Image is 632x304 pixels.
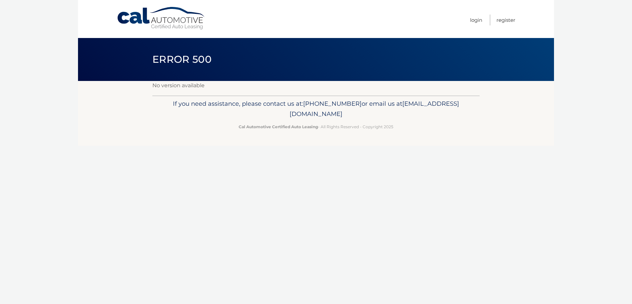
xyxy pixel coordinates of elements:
p: - All Rights Reserved - Copyright 2025 [157,123,475,130]
a: Register [496,15,515,25]
p: If you need assistance, please contact us at: or email us at [157,98,475,120]
span: Error 500 [152,53,212,65]
p: No version available [152,81,480,90]
span: [PHONE_NUMBER] [303,100,362,107]
a: Login [470,15,482,25]
a: Cal Automotive [117,7,206,30]
strong: Cal Automotive Certified Auto Leasing [239,124,318,129]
